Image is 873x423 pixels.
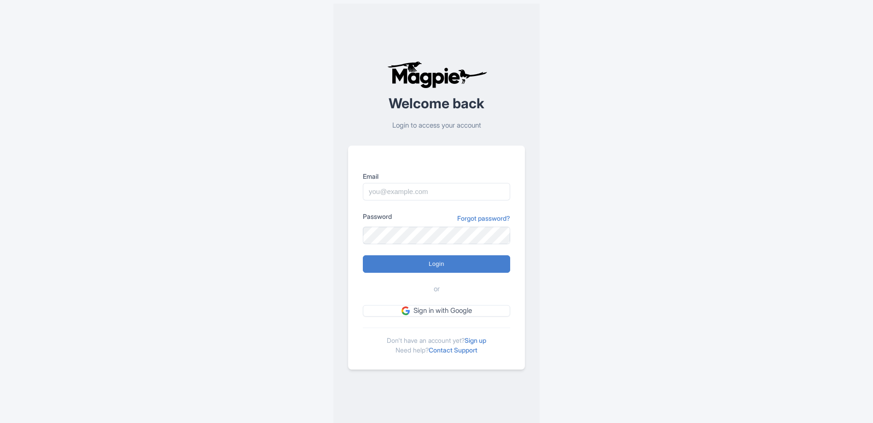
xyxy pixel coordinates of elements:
[363,183,510,200] input: you@example.com
[363,211,392,221] label: Password
[385,61,489,88] img: logo-ab69f6fb50320c5b225c76a69d11143b.png
[457,213,510,223] a: Forgot password?
[434,284,440,294] span: or
[363,328,510,355] div: Don't have an account yet? Need help?
[402,306,410,315] img: google.svg
[348,96,525,111] h2: Welcome back
[363,171,510,181] label: Email
[465,336,486,344] a: Sign up
[363,255,510,273] input: Login
[363,305,510,317] a: Sign in with Google
[429,346,477,354] a: Contact Support
[348,120,525,131] p: Login to access your account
